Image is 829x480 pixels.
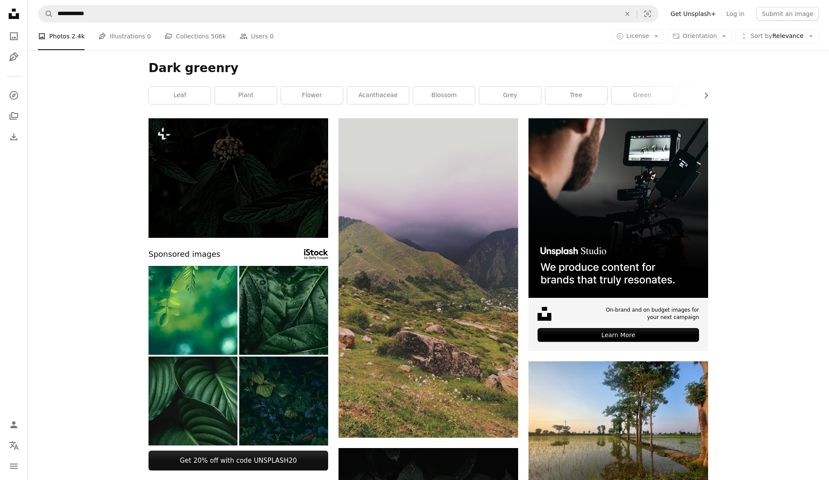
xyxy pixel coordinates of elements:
[545,87,607,104] a: tree
[750,32,804,41] span: Relevance
[149,174,328,182] a: A close up of leaves and flowers on a tree
[270,32,274,41] span: 0
[538,307,551,321] img: file-1631678316303-ed18b8b5cb9cimage
[750,32,772,39] span: Sort by
[149,451,328,471] a: Get 20% off with code UNSPLASH20
[618,6,637,22] button: Clear
[215,87,277,104] a: plant
[538,328,699,342] div: Learn More
[611,87,673,104] a: green
[149,266,237,355] img: Leaf Background
[528,118,708,351] a: On-brand and on budget images for your next campaignLearn More
[5,458,22,475] button: Menu
[281,87,343,104] a: flower
[5,128,22,145] a: Download History
[677,87,739,104] a: outdoor
[637,6,658,22] button: Visual search
[98,22,151,50] a: Illustrations 0
[665,7,721,21] a: Get Unsplash+
[479,87,541,104] a: grey
[721,7,750,21] a: Log in
[626,32,649,39] span: License
[668,29,732,43] button: Orientation
[528,424,708,432] a: A flooded field with trees and water in the foreground
[149,357,237,445] img: Green Leaves Background
[5,416,22,433] a: Log in / Sign up
[38,5,658,22] form: Find visuals sitewide
[38,6,53,22] button: Search Unsplash
[211,32,226,41] span: 506k
[5,437,22,454] button: Language
[339,118,518,438] img: a grassy field with rocks and a mountain in the background
[147,32,151,41] span: 0
[239,266,328,355] img: water drops on green leaf, purity nature background
[5,87,22,104] a: Explore
[240,22,274,50] a: Users 0
[347,87,409,104] a: acanthaceae
[683,32,717,39] span: Orientation
[149,248,220,261] span: Sponsored images
[149,60,708,76] h1: Dark greenry
[339,274,518,282] a: a grassy field with rocks and a mountain in the background
[413,87,475,104] a: blossom
[165,22,226,50] a: Collections 506k
[756,7,819,21] button: Submit an image
[528,118,708,298] img: file-1715652217532-464736461acbimage
[239,357,328,445] img: Jungle leaves background
[5,48,22,66] a: Illustrations
[698,87,708,104] button: scroll list to the right
[149,87,211,104] a: leaf
[611,29,664,43] button: License
[5,28,22,45] a: Photos
[600,306,699,321] span: On-brand and on budget images for your next campaign
[735,29,819,43] button: Sort byRelevance
[5,107,22,125] a: Collections
[149,118,328,238] img: A close up of leaves and flowers on a tree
